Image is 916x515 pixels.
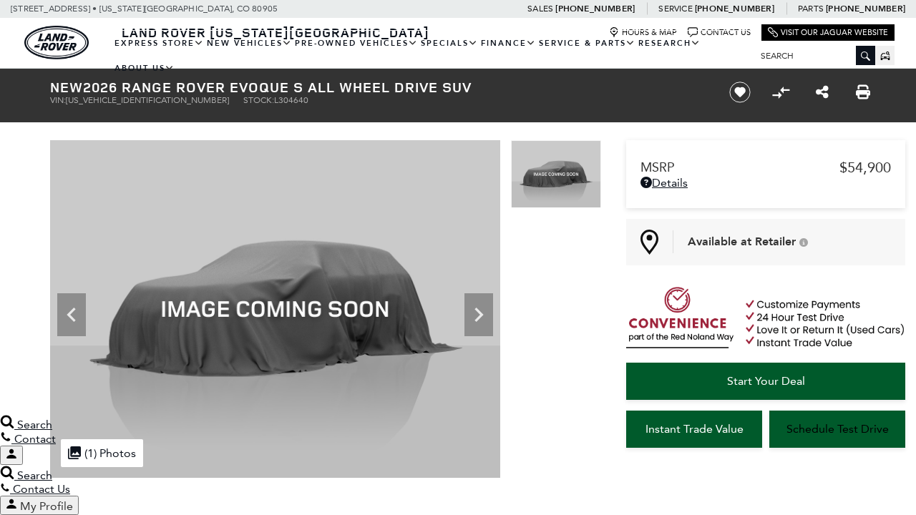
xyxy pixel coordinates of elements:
span: L304640 [274,95,308,105]
a: Research [637,31,702,56]
a: Start Your Deal [626,363,905,400]
img: Land Rover [24,26,89,59]
span: Available at Retailer [688,234,796,250]
span: Search [17,469,52,482]
span: Start Your Deal [727,374,805,388]
a: Service & Parts [537,31,637,56]
a: Pre-Owned Vehicles [293,31,419,56]
span: Sales [527,4,553,14]
span: My Profile [20,499,73,513]
span: Service [658,4,692,14]
span: Land Rover [US_STATE][GEOGRAPHIC_DATA] [122,24,429,41]
a: Contact Us [688,27,751,38]
a: Print this New 2026 Range Rover Evoque S All Wheel Drive SUV [856,84,870,101]
a: land-rover [24,26,89,59]
a: Visit Our Jaguar Website [768,27,888,38]
a: Hours & Map [609,27,677,38]
span: $54,900 [839,159,891,176]
span: Search [17,418,52,431]
button: Compare vehicle [770,82,791,103]
span: Contact Us [13,482,70,496]
div: Vehicle is in stock and ready for immediate delivery. Due to demand, availability is subject to c... [799,237,808,247]
a: Details [640,176,891,190]
strong: New [50,77,83,97]
img: New 2026 Fuji White LAND ROVER S image 1 [511,140,601,208]
span: MSRP [640,160,839,175]
a: Schedule Test Drive [769,411,905,448]
a: [PHONE_NUMBER] [695,3,774,14]
a: Finance [479,31,537,56]
img: Map Pin Icon [640,230,658,255]
a: Share this New 2026 Range Rover Evoque S All Wheel Drive SUV [816,84,829,101]
h1: 2026 Range Rover Evoque S All Wheel Drive SUV [50,79,705,95]
span: [US_VEHICLE_IDENTIFICATION_NUMBER] [66,95,229,105]
a: [PHONE_NUMBER] [826,3,905,14]
span: VIN: [50,95,66,105]
a: About Us [113,56,176,81]
a: Land Rover [US_STATE][GEOGRAPHIC_DATA] [113,24,438,41]
a: MSRP $54,900 [640,159,891,176]
a: Specials [419,31,479,56]
span: Parts [798,4,824,14]
a: New Vehicles [205,31,293,56]
a: [PHONE_NUMBER] [555,3,635,14]
a: [STREET_ADDRESS] • [US_STATE][GEOGRAPHIC_DATA], CO 80905 [11,4,278,14]
a: EXPRESS STORE [113,31,205,56]
a: Instant Trade Value [626,411,762,448]
button: Save vehicle [724,81,756,104]
span: Contact [14,432,56,446]
input: Search [750,47,875,64]
span: Stock: [243,95,274,105]
nav: Main Navigation [113,31,750,81]
img: New 2026 Fuji White LAND ROVER S image 1 [50,140,500,478]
